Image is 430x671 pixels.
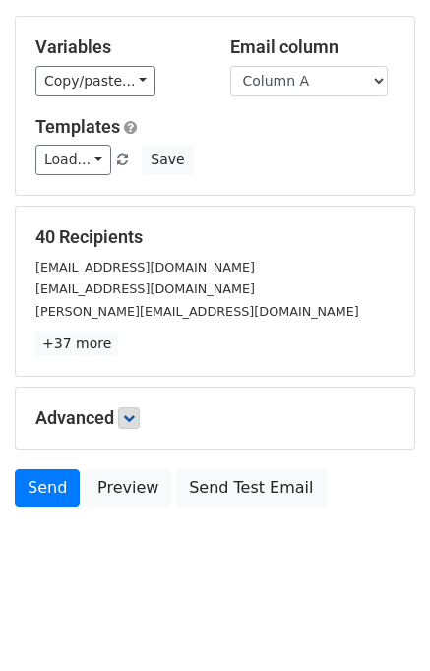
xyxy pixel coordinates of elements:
[35,332,118,356] a: +37 more
[35,407,395,429] h5: Advanced
[15,469,80,507] a: Send
[35,304,359,319] small: [PERSON_NAME][EMAIL_ADDRESS][DOMAIN_NAME]
[230,36,396,58] h5: Email column
[85,469,171,507] a: Preview
[142,145,193,175] button: Save
[35,260,255,274] small: [EMAIL_ADDRESS][DOMAIN_NAME]
[35,116,120,137] a: Templates
[35,145,111,175] a: Load...
[35,281,255,296] small: [EMAIL_ADDRESS][DOMAIN_NAME]
[35,36,201,58] h5: Variables
[35,226,395,248] h5: 40 Recipients
[332,577,430,671] iframe: Chat Widget
[35,66,155,96] a: Copy/paste...
[176,469,326,507] a: Send Test Email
